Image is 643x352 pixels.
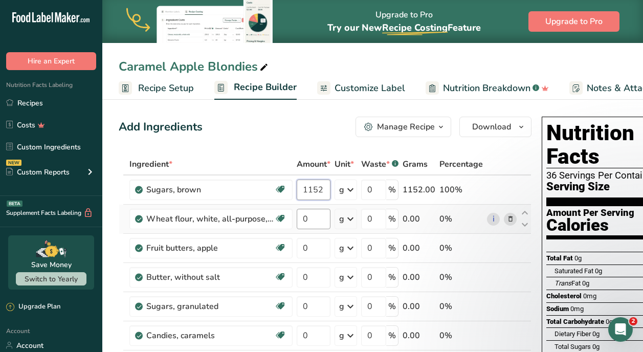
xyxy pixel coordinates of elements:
div: Save Money [31,259,72,270]
span: Sodium [546,305,569,313]
div: g [339,184,344,196]
div: 100% [439,184,483,196]
div: 0.00 [403,329,435,342]
span: Total Fat [546,254,573,262]
span: 0mg [570,305,584,313]
span: 0g [582,279,589,287]
div: Amount Per Serving [546,208,634,218]
div: Upgrade to Pro [327,1,481,43]
button: Upload attachment [49,274,57,282]
button: Download [459,117,531,137]
div: 0% [439,242,483,254]
div: 0.00 [403,213,435,225]
p: Active 4h ago [50,13,95,23]
div: NEW [6,160,21,166]
span: Recipe Builder [234,80,297,94]
div: 0% [439,271,483,283]
img: Profile image for Rana [29,6,46,22]
div: If you’ve got any questions or need a hand, I’m here to help! [16,105,160,136]
div: 0% [439,329,483,342]
span: Upgrade to Pro [545,15,603,28]
span: Grams [403,158,428,170]
div: Fruit butters, apple [146,242,274,254]
button: Manage Recipe [356,117,451,137]
div: Rana says… [8,59,196,179]
span: Switch to Yearly [25,274,78,284]
span: Total Carbohydrate [546,318,604,325]
span: Nutrition Breakdown [443,81,530,95]
button: Switch to Yearly [16,272,86,285]
button: Hire an Expert [6,52,96,70]
button: go back [7,4,26,24]
span: 0g [592,343,600,350]
div: 0.00 [403,300,435,313]
span: Download [472,121,511,133]
a: Nutrition Breakdown [426,77,549,100]
div: Wheat flour, white, all-purpose, self-rising, enriched [146,213,274,225]
span: Total Sugars [555,343,591,350]
a: Customize Label [317,77,405,100]
span: Try our New Feature [327,21,481,34]
span: Recipe Costing [382,21,448,34]
div: Custom Reports [6,167,70,178]
div: Hi [PERSON_NAME]Just checking in! How’s everything going with FLM so far?If you’ve got any questi... [8,59,168,157]
div: Sugars, brown [146,184,274,196]
button: Upgrade to Pro [528,11,619,32]
span: Saturated Fat [555,267,593,275]
button: Send a message… [175,270,192,286]
a: Recipe Setup [119,77,194,100]
div: Upgrade Plan [6,302,60,312]
div: Let’s chat! 👇 [16,141,160,151]
div: g [339,300,344,313]
span: 0g [595,267,602,275]
span: Serving Size [546,181,610,193]
span: Customize Label [335,81,405,95]
div: BETA [7,201,23,207]
div: 0% [439,213,483,225]
span: 0g [606,318,613,325]
div: Just checking in! How’s everything going with FLM so far? [16,80,160,100]
div: Candies, caramels [146,329,274,342]
span: Recipe Setup [138,81,194,95]
div: g [339,329,344,342]
div: 0.00 [403,271,435,283]
span: 0mg [583,292,596,300]
div: Sugars, granulated [146,300,274,313]
div: Waste [361,158,398,170]
a: i [487,213,500,226]
div: Manage Recipe [377,121,435,133]
h1: [PERSON_NAME] [50,5,116,13]
div: Add Ingredients [119,119,203,136]
span: 0g [592,330,600,338]
span: Cholesterol [546,292,582,300]
span: Unit [335,158,354,170]
div: 0.00 [403,242,435,254]
div: Close [180,4,198,23]
div: 1152.00 [403,184,435,196]
span: Dietary Fiber [555,330,591,338]
iframe: Intercom live chat [608,317,633,342]
button: Home [160,4,180,24]
div: Hi [PERSON_NAME] [16,65,160,75]
div: Caramel Apple Blondies [119,57,270,76]
div: g [339,213,344,225]
span: 0g [574,254,582,262]
div: 0% [439,300,483,313]
textarea: Message… [9,252,196,270]
div: Calories [546,218,634,233]
div: [PERSON_NAME] • 17m ago [16,159,103,165]
div: g [339,271,344,283]
div: Butter, without salt [146,271,274,283]
span: Percentage [439,158,483,170]
button: Emoji picker [16,274,24,282]
i: Trans [555,279,571,287]
span: Amount [297,158,330,170]
span: Fat [555,279,581,287]
button: Start recording [65,274,73,282]
span: Ingredient [129,158,172,170]
div: g [339,242,344,254]
button: Gif picker [32,274,40,282]
span: 2 [629,317,637,325]
a: Recipe Builder [214,76,297,100]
